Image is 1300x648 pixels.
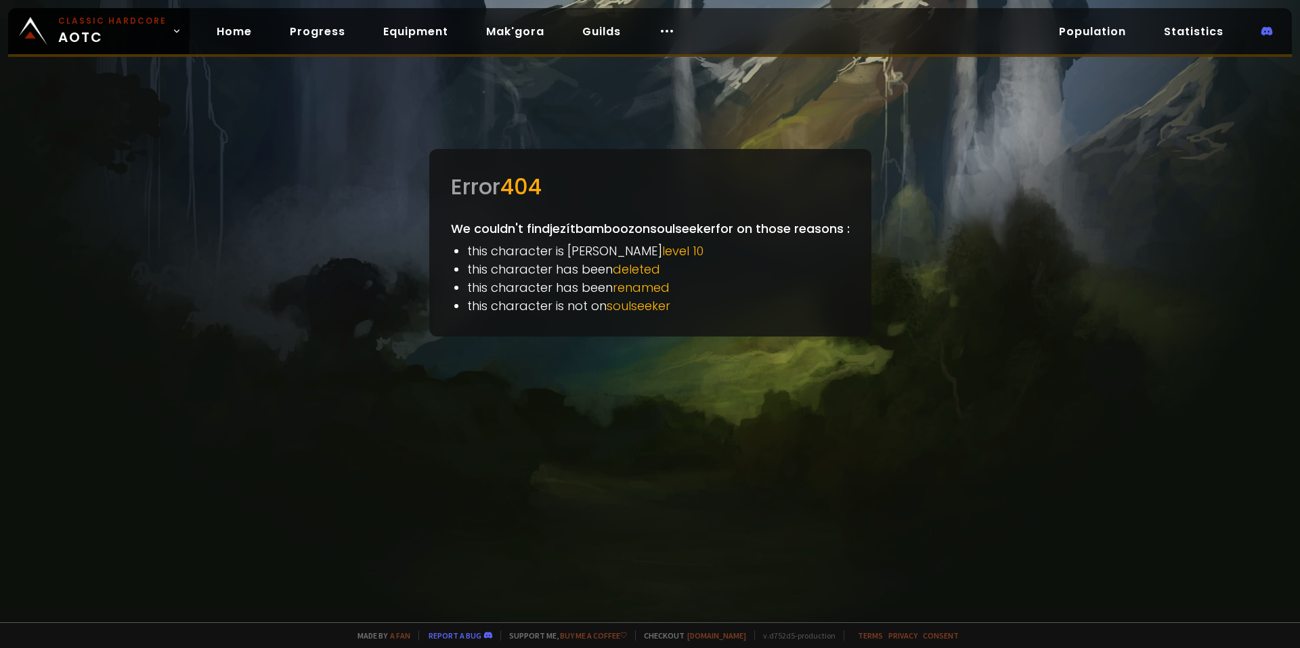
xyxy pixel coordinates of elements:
[390,630,410,641] a: a fan
[279,18,356,45] a: Progress
[429,149,871,337] div: We couldn't find jezítbambooz on soulseeker for on those reasons :
[372,18,459,45] a: Equipment
[1048,18,1137,45] a: Population
[613,261,660,278] span: deleted
[635,630,746,641] span: Checkout
[923,630,959,641] a: Consent
[500,630,627,641] span: Support me,
[467,260,850,278] li: this character has been
[451,171,850,203] div: Error
[1153,18,1234,45] a: Statistics
[429,630,481,641] a: Report a bug
[888,630,917,641] a: Privacy
[349,630,410,641] span: Made by
[607,297,670,314] span: soulseeker
[58,15,167,47] span: AOTC
[858,630,883,641] a: Terms
[58,15,167,27] small: Classic Hardcore
[754,630,836,641] span: v. d752d5 - production
[467,278,850,297] li: this character has been
[687,630,746,641] a: [DOMAIN_NAME]
[467,297,850,315] li: this character is not on
[206,18,263,45] a: Home
[467,242,850,260] li: this character is [PERSON_NAME]
[475,18,555,45] a: Mak'gora
[500,171,542,202] span: 404
[560,630,627,641] a: Buy me a coffee
[613,279,670,296] span: renamed
[662,242,703,259] span: level 10
[571,18,632,45] a: Guilds
[8,8,190,54] a: Classic HardcoreAOTC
